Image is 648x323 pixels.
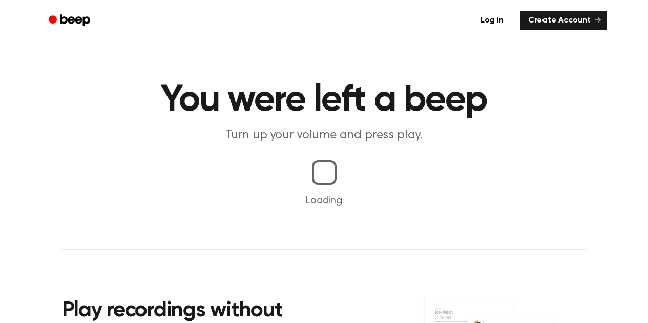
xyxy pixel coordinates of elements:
[470,9,514,32] a: Log in
[520,11,607,30] a: Create Account
[128,127,521,144] p: Turn up your volume and press play.
[12,193,636,208] p: Loading
[62,82,587,119] h1: You were left a beep
[41,11,99,31] a: Beep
